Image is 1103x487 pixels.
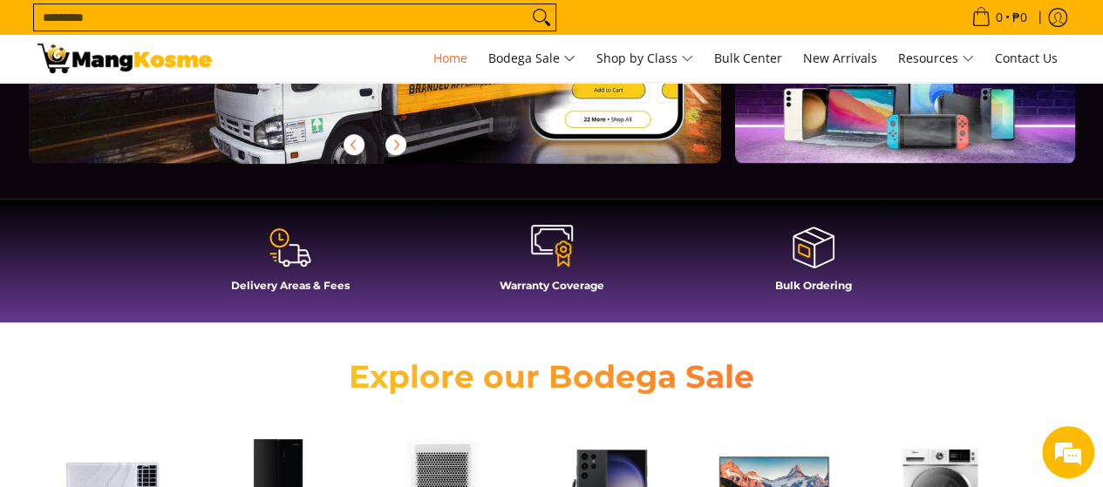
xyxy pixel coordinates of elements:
h4: Bulk Ordering [691,279,936,292]
span: • [966,8,1032,27]
a: Delivery Areas & Fees [168,225,412,305]
span: Bodega Sale [488,48,575,70]
button: Previous [335,125,373,164]
span: 0 [993,11,1005,24]
span: Home [433,50,467,66]
div: Minimize live chat window [286,9,328,51]
a: Contact Us [986,35,1066,82]
a: Shop by Class [588,35,702,82]
a: Bodega Sale [480,35,584,82]
h4: Delivery Areas & Fees [168,279,412,292]
span: We're online! [101,138,241,314]
span: Contact Us [995,50,1058,66]
span: Shop by Class [596,48,693,70]
img: Mang Kosme: Your Home Appliances Warehouse Sale Partner! [37,44,212,73]
span: New Arrivals [803,50,877,66]
span: ₱0 [1010,11,1030,24]
a: Home [425,35,476,82]
a: Warranty Coverage [430,225,674,305]
div: Chat with us now [91,98,293,120]
nav: Main Menu [229,35,1066,82]
span: Bulk Center [714,50,782,66]
h2: Explore our Bodega Sale [299,357,805,396]
a: Bulk Center [705,35,791,82]
span: Resources [898,48,974,70]
button: Next [377,125,415,164]
a: Bulk Ordering [691,225,936,305]
button: Search [528,4,555,30]
h4: Warranty Coverage [430,279,674,292]
a: Resources [889,35,983,82]
textarea: Type your message and hit 'Enter' [9,312,332,373]
a: New Arrivals [794,35,886,82]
